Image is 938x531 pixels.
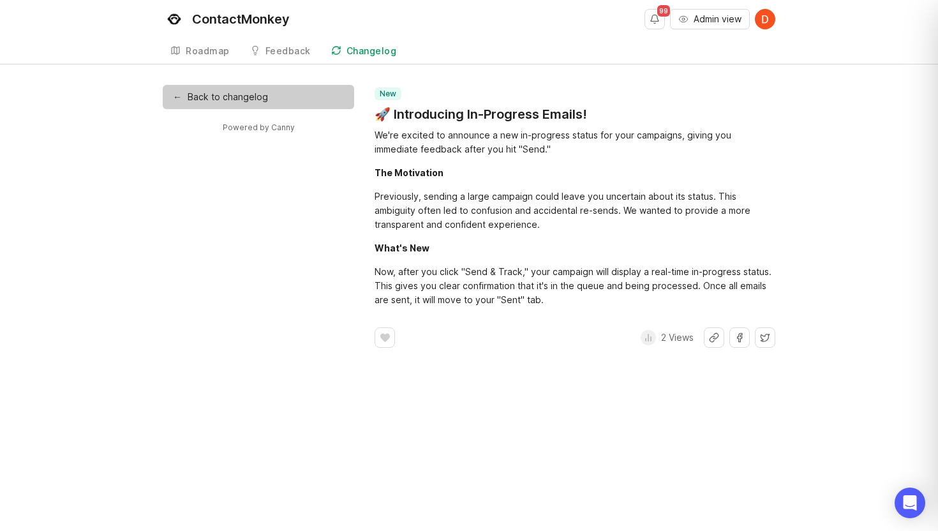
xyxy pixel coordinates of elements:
a: Roadmap [163,38,237,64]
div: Now, after you click "Send & Track," your campaign will display a real-time in-progress status. T... [375,265,775,307]
button: Share link [704,327,724,348]
a: Powered by Canny [221,120,297,135]
img: ContactMonkey logo [163,8,186,31]
p: new [380,89,396,99]
a: 🚀 Introducing In-Progress Emails! [375,105,587,123]
div: Open Intercom Messenger [895,488,925,518]
button: Share on X [755,327,775,348]
img: Daniel G [755,9,775,29]
span: Admin view [694,13,741,26]
div: Changelog [346,47,397,56]
a: Changelog [324,38,405,64]
span: 99 [657,5,670,17]
div: What's New [375,243,429,253]
a: ←Back to changelog [163,85,354,109]
div: The Motivation [375,167,443,178]
div: ContactMonkey [192,13,290,26]
button: Notifications [644,9,665,29]
div: We're excited to announce a new in-progress status for your campaigns, giving you immediate feedb... [375,128,775,156]
button: Admin view [670,9,750,29]
div: Feedback [265,47,311,56]
div: ← [173,90,181,104]
p: 2 Views [661,331,694,344]
button: Share on Facebook [729,327,750,348]
a: Feedback [242,38,318,64]
div: Roadmap [186,47,230,56]
div: Previously, sending a large campaign could leave you uncertain about its status. This ambiguity o... [375,190,775,232]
